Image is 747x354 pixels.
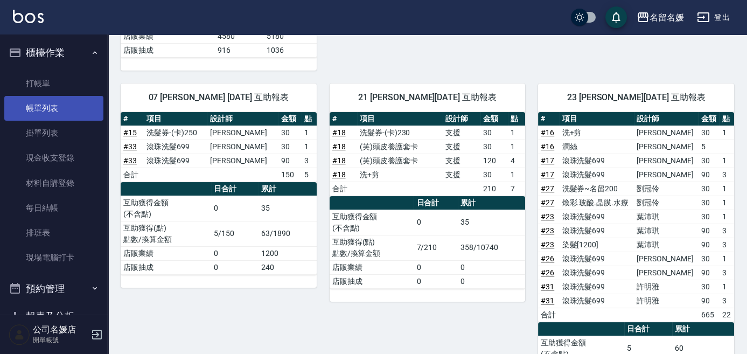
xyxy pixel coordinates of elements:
a: #31 [541,296,554,305]
td: 90 [699,266,720,280]
td: 合計 [330,182,357,196]
td: [PERSON_NAME] [634,154,699,168]
a: 帳單列表 [4,96,103,121]
th: 累計 [458,196,525,210]
a: #18 [332,170,346,179]
button: save [605,6,627,28]
td: 240 [259,260,317,274]
td: 3 [720,224,734,238]
td: 0 [211,246,259,260]
th: 日合計 [624,322,672,336]
table: a dense table [121,182,317,275]
th: 金額 [699,112,720,126]
table: a dense table [330,112,526,196]
td: 1 [720,196,734,210]
th: # [330,112,357,126]
td: 7 [508,182,525,196]
img: Logo [13,10,44,23]
td: 63/1890 [259,221,317,246]
td: 5 [302,168,316,182]
td: 互助獲得金額 (不含點) [121,196,211,221]
th: 累計 [259,182,317,196]
th: 累計 [672,322,734,336]
td: [PERSON_NAME] [634,266,699,280]
td: 染髮[1200] [560,238,634,252]
td: 店販抽成 [121,260,211,274]
td: 3 [720,168,734,182]
td: 30 [699,154,720,168]
td: 合計 [538,308,559,322]
a: #18 [332,142,346,151]
td: 支援 [443,126,480,140]
td: [PERSON_NAME] [634,126,699,140]
button: 報表及分析 [4,302,103,330]
td: 3 [720,266,734,280]
td: 0 [458,260,525,274]
td: 洗+剪 [357,168,443,182]
td: 7/210 [414,235,458,260]
th: 點 [508,112,525,126]
td: 30 [278,126,302,140]
td: 劉冠伶 [634,196,699,210]
th: 日合計 [414,196,458,210]
td: 0 [414,260,458,274]
td: 35 [458,210,525,235]
td: 0 [414,210,458,235]
td: 665 [699,308,720,322]
a: 排班表 [4,220,103,245]
td: 916 [215,43,264,57]
th: # [121,112,144,126]
span: 07 [PERSON_NAME] [DATE] 互助報表 [134,92,304,103]
td: 店販業績 [121,246,211,260]
td: 店販業績 [330,260,414,274]
button: 名留名媛 [632,6,688,29]
a: 掛單列表 [4,121,103,145]
td: 滾珠洗髮699 [560,168,634,182]
td: 滾珠洗髮699 [560,210,634,224]
a: #26 [541,254,554,263]
th: # [538,112,559,126]
a: 打帳單 [4,71,103,96]
button: 預約管理 [4,275,103,303]
td: 3 [302,154,316,168]
a: #23 [541,240,554,249]
td: 22 [720,308,734,322]
span: 23 [PERSON_NAME][DATE] 互助報表 [551,92,721,103]
td: 洗+剪 [560,126,634,140]
a: 現金收支登錄 [4,145,103,170]
td: [PERSON_NAME] [207,126,278,140]
td: 滾珠洗髮699 [560,154,634,168]
th: 設計師 [634,112,699,126]
td: (芙)頭皮養護套卡 [357,154,443,168]
img: Person [9,324,30,345]
td: 店販業績 [121,29,215,43]
td: 30 [699,210,720,224]
td: 35 [259,196,317,221]
td: 3 [720,238,734,252]
td: 互助獲得金額 (不含點) [330,210,414,235]
td: 5180 [264,29,317,43]
td: 1 [720,126,734,140]
td: 90 [699,238,720,252]
td: 5 [699,140,720,154]
th: 設計師 [207,112,278,126]
a: #26 [541,268,554,277]
td: 1 [720,280,734,294]
td: 30 [480,126,508,140]
table: a dense table [538,112,734,322]
td: 洗髮券~名留200 [560,182,634,196]
td: 120 [480,154,508,168]
a: 材料自購登錄 [4,171,103,196]
td: 1 [508,168,525,182]
td: 90 [278,154,302,168]
a: #27 [541,184,554,193]
td: 90 [699,224,720,238]
a: #18 [332,128,346,137]
td: [PERSON_NAME] [207,140,278,154]
a: #18 [332,156,346,165]
a: #31 [541,282,554,291]
td: 30 [480,168,508,182]
td: [PERSON_NAME] [634,252,699,266]
td: 葉沛琪 [634,238,699,252]
td: 90 [699,294,720,308]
